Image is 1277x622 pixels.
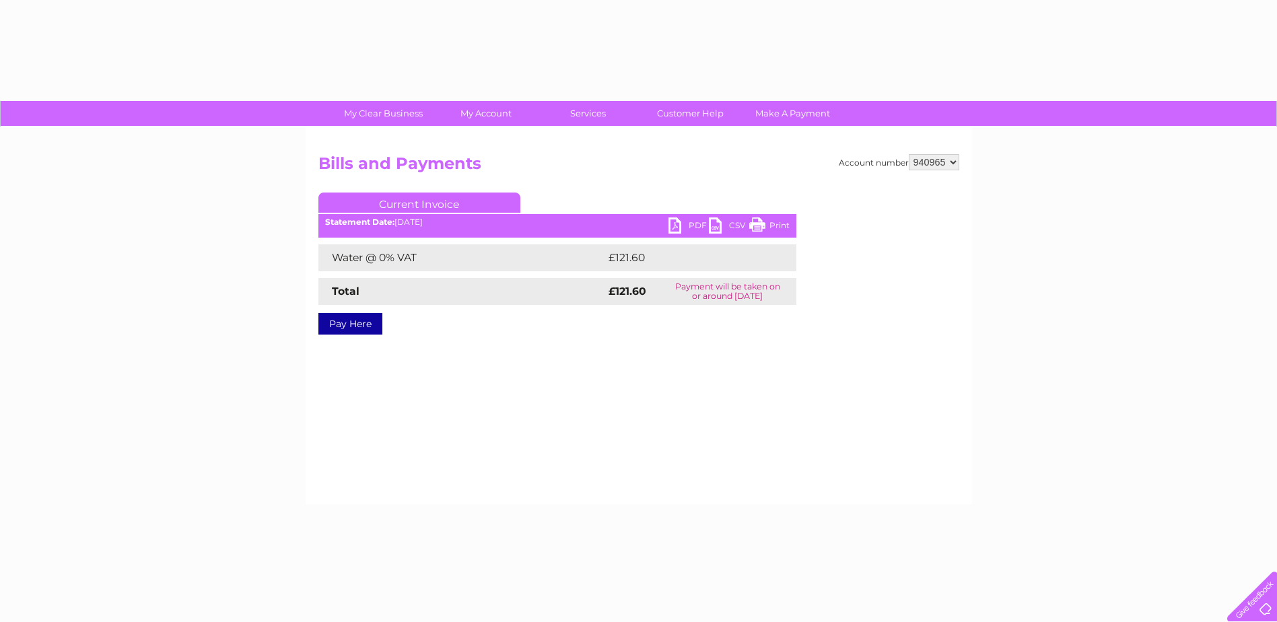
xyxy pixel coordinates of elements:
strong: Total [332,285,359,298]
div: Account number [839,154,959,170]
a: Services [532,101,644,126]
a: Make A Payment [737,101,848,126]
strong: £121.60 [609,285,646,298]
a: My Account [430,101,541,126]
h2: Bills and Payments [318,154,959,180]
b: Statement Date: [325,217,394,227]
a: Current Invoice [318,193,520,213]
a: CSV [709,217,749,237]
td: Water @ 0% VAT [318,244,605,271]
a: Print [749,217,790,237]
a: PDF [668,217,709,237]
td: £121.60 [605,244,771,271]
div: [DATE] [318,217,796,227]
a: Pay Here [318,313,382,335]
a: Customer Help [635,101,746,126]
a: My Clear Business [328,101,439,126]
td: Payment will be taken on or around [DATE] [659,278,796,305]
